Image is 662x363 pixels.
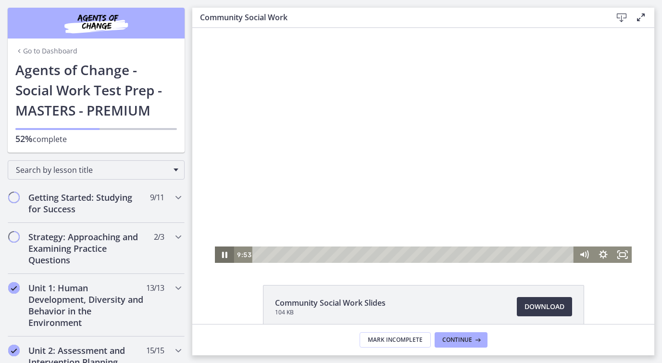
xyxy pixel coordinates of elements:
h1: Agents of Change - Social Work Test Prep - MASTERS - PREMIUM [15,60,177,120]
div: Search by lesson title [8,160,185,180]
span: Search by lesson title [16,165,169,175]
button: Mute [382,219,401,235]
button: Mark Incomplete [360,332,431,348]
span: Download [525,301,564,312]
span: 52% [15,133,33,144]
button: Show settings menu [401,219,420,235]
span: 104 KB [275,309,386,316]
span: 15 / 15 [146,345,164,356]
i: Completed [8,345,20,356]
span: Continue [442,336,472,344]
span: Mark Incomplete [368,336,423,344]
img: Agents of Change [38,12,154,35]
h3: Community Social Work [200,12,597,23]
h2: Unit 1: Human Development, Diversity and Behavior in the Environment [28,282,146,328]
h2: Strategy: Approaching and Examining Practice Questions [28,231,146,266]
span: 13 / 13 [146,282,164,294]
iframe: Video Lesson [192,28,654,263]
a: Go to Dashboard [15,46,77,56]
span: 9 / 11 [150,192,164,203]
button: Continue [435,332,487,348]
h2: Getting Started: Studying for Success [28,192,146,215]
i: Completed [8,282,20,294]
span: Community Social Work Slides [275,297,386,309]
p: complete [15,133,177,145]
a: Download [517,297,572,316]
button: Fullscreen [420,219,439,235]
span: 2 / 3 [154,231,164,243]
